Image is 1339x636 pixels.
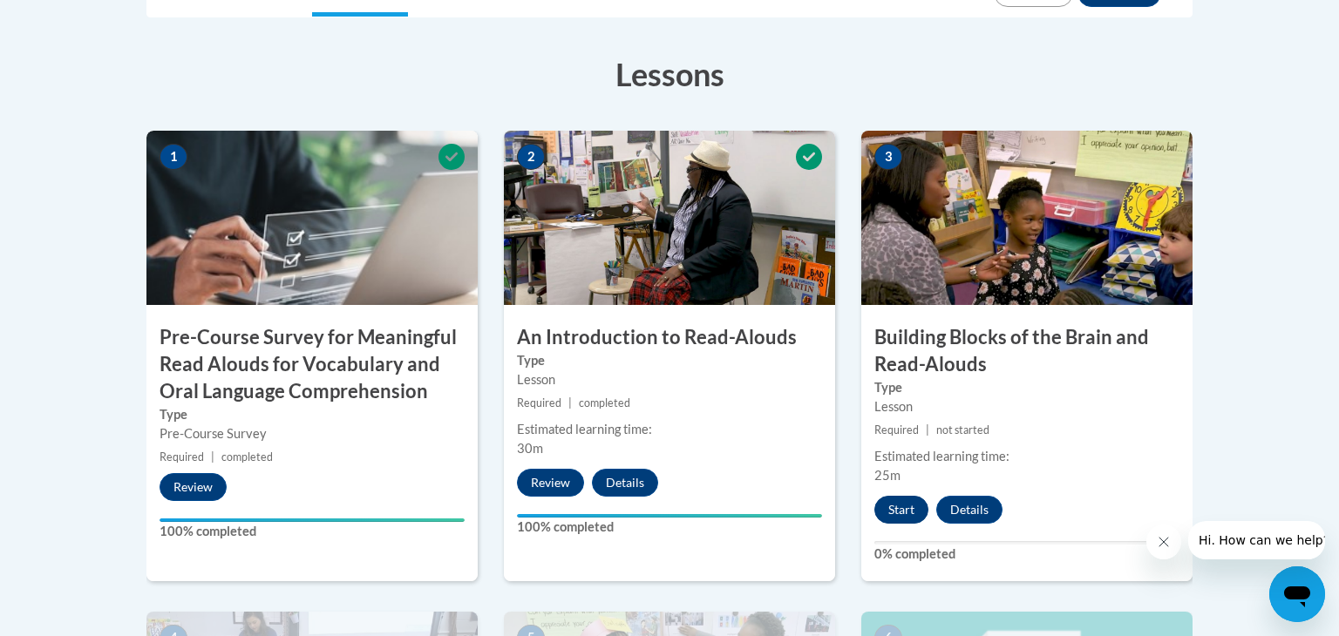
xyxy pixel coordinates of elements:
span: Required [160,450,204,463]
button: Details [592,469,658,497]
iframe: Message from company [1188,521,1325,559]
img: Course Image [504,131,835,305]
span: | [211,450,214,463]
span: Hi. How can we help? [10,12,141,26]
span: completed [221,450,273,463]
div: Estimated learning time: [874,447,1179,466]
h3: Lessons [146,52,1193,96]
iframe: Button to launch messaging window [1269,566,1325,622]
div: Pre-Course Survey [160,424,465,443]
label: 100% completed [160,522,465,541]
label: Type [874,378,1179,397]
button: Details [936,496,1003,524]
button: Start [874,496,928,524]
span: 3 [874,144,902,170]
span: Required [517,396,561,409]
div: Lesson [874,397,1179,416]
span: 1 [160,144,187,170]
label: Type [517,351,822,370]
div: Your progress [160,518,465,522]
span: 30m [517,441,543,456]
div: Estimated learning time: [517,420,822,439]
div: Your progress [517,514,822,518]
h3: Pre-Course Survey for Meaningful Read Alouds for Vocabulary and Oral Language Comprehension [146,324,478,404]
div: Lesson [517,370,822,389]
span: 2 [517,144,545,170]
h3: An Introduction to Read-Alouds [504,324,835,351]
span: completed [579,396,630,409]
label: 100% completed [517,518,822,537]
iframe: Close message [1146,524,1181,559]
span: 25m [874,468,901,483]
button: Review [160,473,227,501]
span: | [568,396,572,409]
h3: Building Blocks of the Brain and Read-Alouds [861,324,1193,378]
label: 0% completed [874,545,1179,564]
label: Type [160,405,465,424]
span: Required [874,423,919,436]
img: Course Image [861,131,1193,305]
button: Review [517,469,584,497]
span: | [926,423,929,436]
img: Course Image [146,131,478,305]
span: not started [936,423,989,436]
